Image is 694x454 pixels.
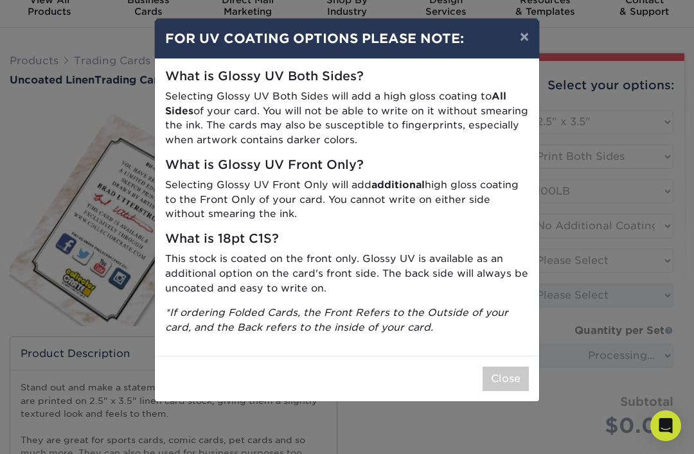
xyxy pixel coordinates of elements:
[650,410,681,441] div: Open Intercom Messenger
[165,306,508,333] i: *If ordering Folded Cards, the Front Refers to the Outside of your card, and the Back refers to t...
[483,367,529,391] button: Close
[165,158,529,173] h5: What is Glossy UV Front Only?
[165,178,529,222] p: Selecting Glossy UV Front Only will add high gloss coating to the Front Only of your card. You ca...
[165,90,506,117] strong: All Sides
[165,89,529,148] p: Selecting Glossy UV Both Sides will add a high gloss coating to of your card. You will not be abl...
[165,232,529,247] h5: What is 18pt C1S?
[165,252,529,295] p: This stock is coated on the front only. Glossy UV is available as an additional option on the car...
[165,69,529,84] h5: What is Glossy UV Both Sides?
[510,19,539,55] button: ×
[165,29,529,48] h4: FOR UV COATING OPTIONS PLEASE NOTE:
[371,179,425,191] strong: additional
